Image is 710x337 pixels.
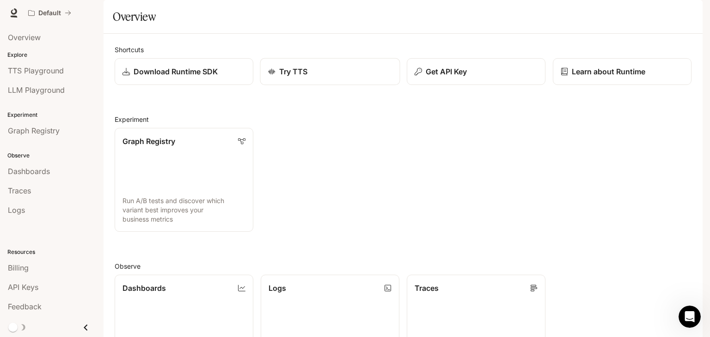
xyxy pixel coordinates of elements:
[269,283,286,294] p: Logs
[38,9,61,17] p: Default
[426,66,467,77] p: Get API Key
[115,114,692,124] h2: Experiment
[279,66,308,77] p: Try TTS
[24,4,75,22] button: All workspaces
[553,58,692,85] a: Learn about Runtime
[115,58,253,85] a: Download Runtime SDK
[122,136,175,147] p: Graph Registry
[260,58,400,85] a: Try TTS
[122,283,166,294] p: Dashboards
[134,66,218,77] p: Download Runtime SDK
[122,196,245,224] p: Run A/B tests and discover which variant best improves your business metrics
[115,261,692,271] h2: Observe
[113,7,156,26] h1: Overview
[415,283,439,294] p: Traces
[115,45,692,54] h2: Shortcuts
[679,306,701,328] iframe: Intercom live chat
[115,128,253,232] a: Graph RegistryRun A/B tests and discover which variant best improves your business metrics
[572,66,645,77] p: Learn about Runtime
[407,58,545,85] button: Get API Key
